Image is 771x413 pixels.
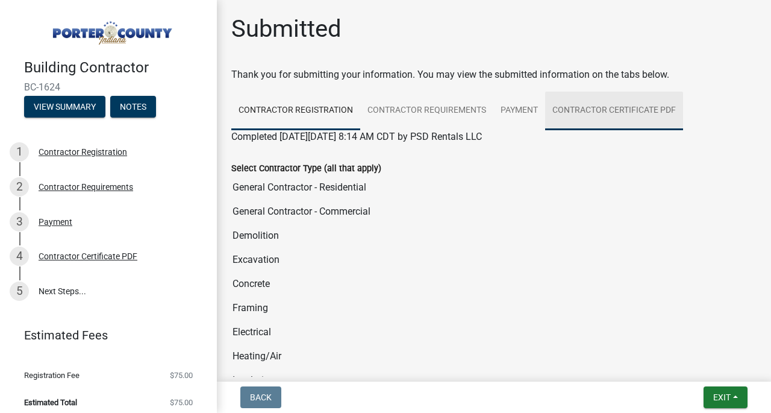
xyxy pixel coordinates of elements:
div: 1 [10,142,29,162]
div: 4 [10,247,29,266]
div: Contractor Registration [39,148,127,156]
a: Payment [493,92,545,130]
h1: Submitted [231,14,342,43]
button: Exit [704,386,748,408]
button: Notes [110,96,156,118]
span: BC-1624 [24,81,193,93]
wm-modal-confirm: Summary [24,102,105,112]
div: Payment [39,218,72,226]
button: Back [240,386,281,408]
span: Registration Fee [24,371,80,379]
img: Porter County, Indiana [24,13,198,46]
span: Exit [713,393,731,402]
a: Estimated Fees [10,323,198,347]
span: $75.00 [170,399,193,406]
div: Thank you for submitting your information. You may view the submitted information on the tabs below. [231,68,757,82]
a: Contractor Certificate PDF [545,92,683,130]
div: 5 [10,282,29,301]
div: 3 [10,212,29,232]
h4: Building Contractor [24,59,207,77]
button: View Summary [24,96,105,118]
div: Contractor Requirements [39,183,133,191]
span: Back [250,393,272,402]
a: Contractor Requirements [360,92,493,130]
span: Completed [DATE][DATE] 8:14 AM CDT by PSD Rentals LLC [231,131,482,142]
div: Contractor Certificate PDF [39,252,137,260]
span: $75.00 [170,371,193,379]
wm-modal-confirm: Notes [110,102,156,112]
a: Contractor Registration [231,92,360,130]
span: Estimated Total [24,399,77,406]
label: Select Contractor Type (all that apply) [231,165,381,173]
div: 2 [10,177,29,197]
